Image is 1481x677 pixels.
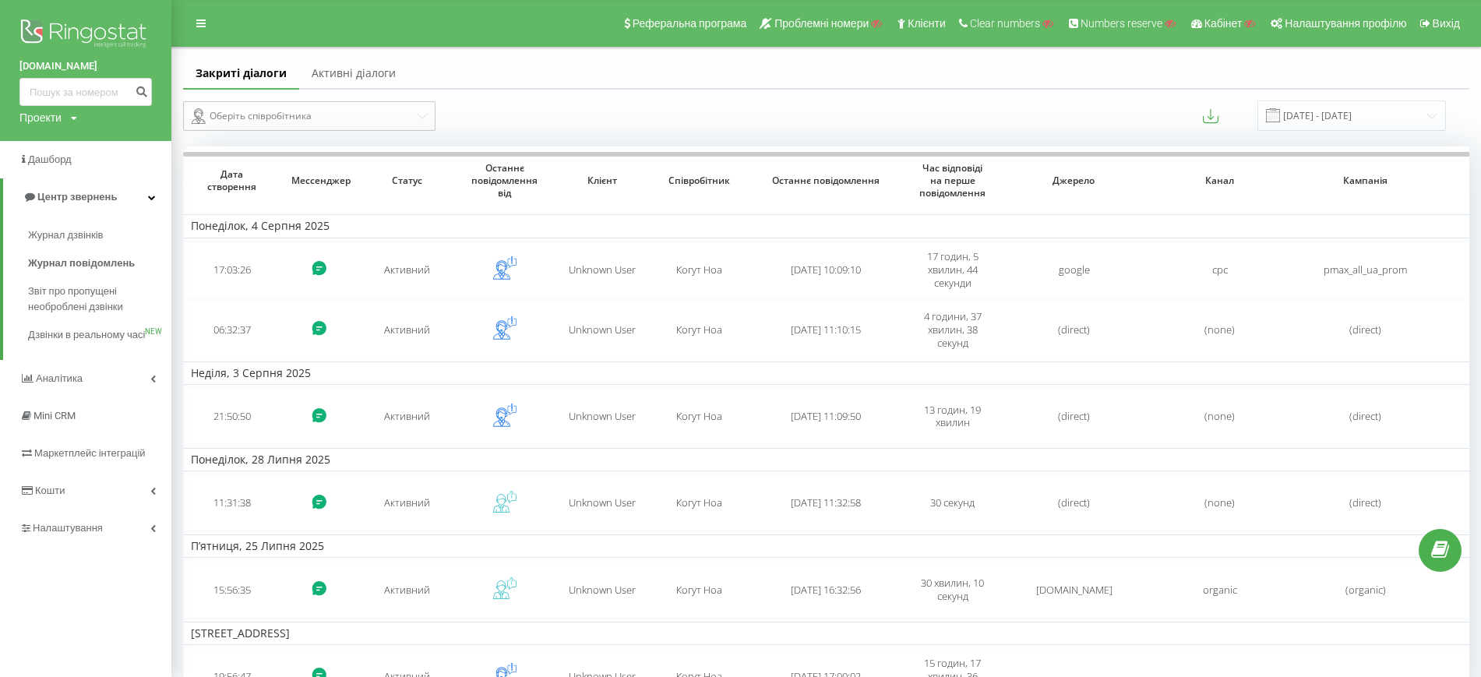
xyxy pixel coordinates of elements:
[569,263,636,277] span: Unknown User
[19,78,152,106] input: Пошук за номером
[1204,495,1235,510] span: (none)
[28,221,171,249] a: Журнал дзвінків
[904,301,1001,358] td: 4 години, 37 хвилин, 38 секунд
[1203,108,1218,124] button: Експортувати повідомлення
[791,323,861,337] span: [DATE] 11:10:15
[569,323,636,337] span: Unknown User
[19,16,152,55] img: Ringostat logo
[19,58,152,74] a: [DOMAIN_NAME]
[183,58,299,90] a: Закриті діалоги
[633,17,747,30] span: Реферальна програма
[358,301,456,358] td: Активний
[662,175,736,187] span: Співробітник
[1204,323,1235,337] span: (none)
[35,485,65,496] span: Кошти
[1212,263,1228,277] span: cpc
[1324,263,1407,277] span: pmax_all_ua_prom
[1161,175,1278,187] span: Канал
[28,256,135,271] span: Журнал повідомлень
[370,175,444,187] span: Статус
[970,17,1040,30] span: Clear numbers
[1349,323,1381,337] span: (direct)
[1036,583,1113,597] span: [DOMAIN_NAME]
[791,495,861,510] span: [DATE] 11:32:58
[569,583,636,597] span: Unknown User
[1015,175,1132,187] span: Джерело
[569,409,636,423] span: Unknown User
[1349,409,1381,423] span: (direct)
[37,191,117,203] span: Центр звернень
[676,409,722,423] span: Когут Ноа
[1058,323,1090,337] span: (direct)
[676,263,722,277] span: Когут Ноа
[28,153,72,165] span: Дашборд
[791,409,861,423] span: [DATE] 11:09:50
[467,162,541,199] span: Останнє повідомлення від
[358,474,456,531] td: Активний
[19,110,62,125] div: Проекти
[1349,495,1381,510] span: (direct)
[565,175,639,187] span: Клієнт
[1203,583,1237,597] span: organic
[904,474,1001,531] td: 30 секунд
[358,242,456,298] td: Активний
[3,178,171,216] a: Центр звернень
[33,522,103,534] span: Налаштування
[676,323,722,337] span: Когут Ноа
[36,372,83,384] span: Аналiтика
[28,327,145,343] span: Дзвінки в реальному часі
[774,17,869,30] span: Проблемні номери
[915,162,989,199] span: Час відповіді на перше повідомлення
[1306,175,1423,187] span: Кампанія
[904,388,1001,445] td: 13 годин, 19 хвилин
[904,242,1001,298] td: 17 годин, 5 хвилин, 44 секунди
[358,561,456,618] td: Активний
[192,107,414,125] div: Оберіть співробітника
[1204,17,1243,30] span: Кабінет
[358,388,456,445] td: Активний
[1345,583,1386,597] span: (organic)
[1285,17,1406,30] span: Налаштування профілю
[1081,17,1162,30] span: Numbers reserve
[28,227,103,243] span: Журнал дзвінків
[183,388,280,445] td: 21:50:50
[291,175,347,187] span: Мессенджер
[676,583,722,597] span: Когут Ноа
[763,175,889,187] span: Останнє повідомлення
[183,561,280,618] td: 15:56:35
[676,495,722,510] span: Когут Ноа
[195,168,269,192] span: Дата створення
[34,447,146,459] span: Маркетплейс інтеграцій
[1058,495,1090,510] span: (direct)
[28,277,171,321] a: Звіт про пропущені необроблені дзвінки
[1204,409,1235,423] span: (none)
[28,321,171,349] a: Дзвінки в реальному часіNEW
[183,474,280,531] td: 11:31:38
[28,284,164,315] span: Звіт про пропущені необроблені дзвінки
[791,583,861,597] span: [DATE] 16:32:56
[791,263,861,277] span: [DATE] 10:09:10
[183,242,280,298] td: 17:03:26
[183,301,280,358] td: 06:32:37
[28,249,171,277] a: Журнал повідомлень
[33,410,76,421] span: Mini CRM
[904,561,1001,618] td: 30 хвилин, 10 секунд
[569,495,636,510] span: Unknown User
[1433,17,1460,30] span: Вихід
[908,17,946,30] span: Клієнти
[299,58,408,90] a: Активні діалоги
[1058,409,1090,423] span: (direct)
[1059,263,1090,277] span: google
